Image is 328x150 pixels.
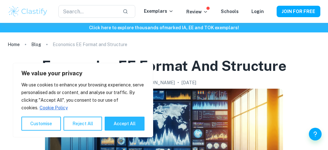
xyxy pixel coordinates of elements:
[182,79,196,86] h2: [DATE]
[8,5,48,18] img: Clastify logo
[1,24,327,31] h6: Click here to explore thousands of marked IA, EE and TOK exemplars !
[277,6,320,17] button: JOIN FOR FREE
[221,9,239,14] a: Schools
[42,57,287,75] h1: Economics EE Format and Structure
[309,128,322,140] button: Help and Feedback
[39,105,68,111] a: Cookie Policy
[21,81,145,112] p: We use cookies to enhance your browsing experience, serve personalised ads or content, and analys...
[21,117,61,131] button: Customise
[144,8,174,15] p: Exemplars
[132,79,175,86] h2: By [PERSON_NAME]
[31,40,41,49] a: Blog
[21,70,145,77] p: We value your privacy
[8,40,20,49] a: Home
[186,8,208,15] p: Review
[53,41,127,48] p: Economics EE Format and Structure
[63,117,102,131] button: Reject All
[58,5,117,18] input: Search...
[13,63,153,137] div: We value your privacy
[251,9,264,14] a: Login
[177,79,179,86] p: •
[105,117,145,131] button: Accept All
